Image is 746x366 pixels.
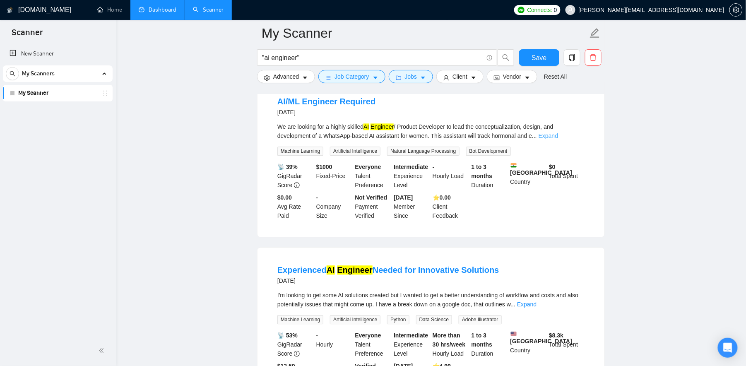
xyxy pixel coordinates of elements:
[302,75,308,81] span: caret-down
[316,164,332,170] b: $ 1000
[729,7,743,13] a: setting
[498,54,514,61] span: search
[139,6,176,13] a: dashboardDashboard
[277,194,292,201] b: $0.00
[389,70,433,83] button: folderJobscaret-down
[554,5,557,14] span: 0
[519,49,559,66] button: Save
[355,194,387,201] b: Not Verified
[509,162,548,190] div: Country
[262,53,483,63] input: Search Freelance Jobs...
[392,162,431,190] div: Experience Level
[394,194,413,201] b: [DATE]
[471,75,476,81] span: caret-down
[193,6,224,13] a: searchScanner
[276,331,315,358] div: GigRadar Score
[294,182,300,188] span: info-circle
[729,3,743,17] button: setting
[532,132,537,139] span: ...
[387,147,459,156] span: Natural Language Processing
[443,75,449,81] span: user
[264,75,270,81] span: setting
[354,193,392,220] div: Payment Verified
[459,315,501,324] span: Adobe Illustrator
[396,75,402,81] span: folder
[373,75,378,81] span: caret-down
[525,75,530,81] span: caret-down
[394,332,428,339] b: Intermediate
[354,331,392,358] div: Talent Preference
[433,164,435,170] b: -
[315,331,354,358] div: Hourly
[431,193,470,220] div: Client Feedback
[355,164,381,170] b: Everyone
[363,123,369,130] mark: AI
[3,65,113,101] li: My Scanners
[510,331,573,344] b: [GEOGRAPHIC_DATA]
[277,97,375,106] a: AI/ML Engineer Required
[102,90,108,96] span: holder
[420,75,426,81] span: caret-down
[3,46,113,62] li: New Scanner
[433,194,451,201] b: ⭐️ 0.00
[5,26,49,44] span: Scanner
[564,54,580,61] span: copy
[277,164,298,170] b: 📡 39%
[325,75,331,81] span: bars
[262,23,588,43] input: Scanner name...
[316,194,318,201] b: -
[510,301,515,308] span: ...
[327,265,335,274] mark: AI
[549,164,556,170] b: $ 0
[277,147,323,156] span: Machine Learning
[517,301,537,308] a: Expand
[394,164,428,170] b: Intermediate
[97,6,122,13] a: homeHome
[518,7,525,13] img: upwork-logo.png
[392,193,431,220] div: Member Since
[334,72,369,81] span: Job Category
[277,332,298,339] b: 📡 53%
[6,67,19,80] button: search
[7,4,13,17] img: logo
[503,72,521,81] span: Vendor
[470,162,509,190] div: Duration
[470,331,509,358] div: Duration
[498,49,514,66] button: search
[371,123,394,130] mark: Engineer
[433,332,465,348] b: More than 30 hrs/week
[354,162,392,190] div: Talent Preference
[511,162,517,168] img: 🇮🇳
[277,122,585,140] div: We are looking for a highly skilled / Product Developer to lead the conceptualization, design, an...
[277,291,585,309] div: I'm looking to get some AI solutions created but I wanted to get a better understanding of workfl...
[431,162,470,190] div: Hourly Load
[416,315,452,324] span: Data Science
[544,72,567,81] a: Reset All
[277,276,499,286] div: [DATE]
[585,54,601,61] span: delete
[276,193,315,220] div: Avg Rate Paid
[315,162,354,190] div: Fixed-Price
[527,5,552,14] span: Connects:
[315,193,354,220] div: Company Size
[568,7,573,13] span: user
[277,292,578,308] span: I'm looking to get some AI solutions created but I wanted to get a better understanding of workfl...
[487,55,492,60] span: info-circle
[472,164,493,179] b: 1 to 3 months
[511,331,517,337] img: 🇺🇸
[547,331,586,358] div: Total Spent
[6,71,19,77] span: search
[355,332,381,339] b: Everyone
[277,265,499,274] a: ExperiencedAI EngineerNeeded for Innovative Solutions
[277,315,323,324] span: Machine Learning
[549,332,563,339] b: $ 8.3k
[273,72,299,81] span: Advanced
[431,331,470,358] div: Hourly Load
[22,65,55,82] span: My Scanners
[547,162,586,190] div: Total Spent
[539,132,558,139] a: Expand
[294,351,300,356] span: info-circle
[276,162,315,190] div: GigRadar Score
[318,70,385,83] button: barsJob Categorycaret-down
